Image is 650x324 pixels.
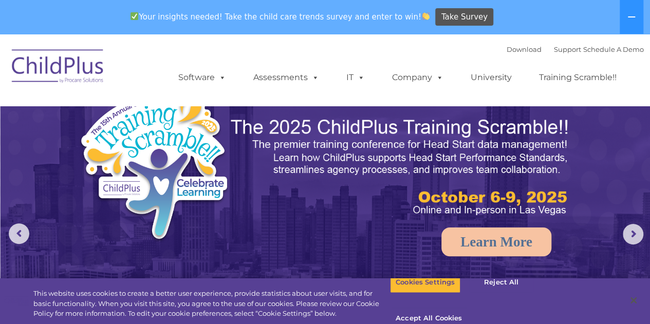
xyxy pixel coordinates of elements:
a: Learn More [441,227,551,256]
img: ✅ [131,12,138,20]
a: Assessments [243,67,329,88]
span: Your insights needed! Take the child care trends survey and enter to win! [126,7,434,27]
button: Cookies Settings [390,272,460,293]
a: Software [168,67,236,88]
font: | [507,45,644,53]
a: Training Scramble!! [529,67,627,88]
a: Company [382,67,454,88]
img: 👏 [422,12,430,20]
button: Reject All [469,272,533,293]
span: Take Survey [441,8,488,26]
a: University [460,67,522,88]
button: Close [622,289,645,312]
div: This website uses cookies to create a better user experience, provide statistics about user visit... [33,289,390,319]
a: Download [507,45,542,53]
a: Take Survey [435,8,493,26]
a: IT [336,67,375,88]
a: Support [554,45,581,53]
a: Schedule A Demo [583,45,644,53]
img: ChildPlus by Procare Solutions [7,42,109,93]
